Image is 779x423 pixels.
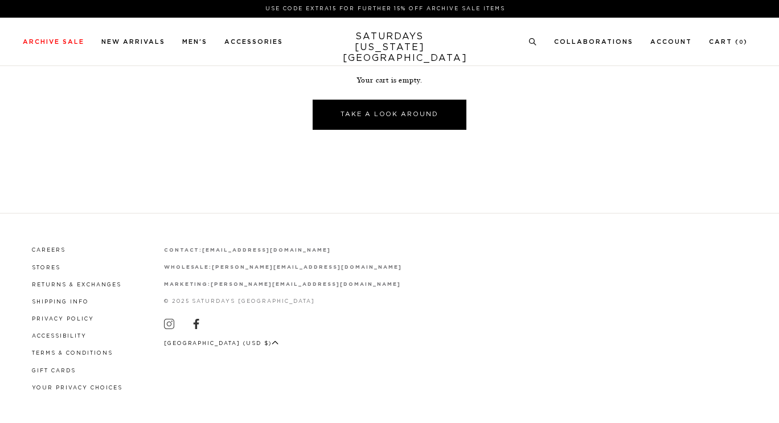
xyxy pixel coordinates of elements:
a: Men's [182,39,207,45]
a: SATURDAYS[US_STATE][GEOGRAPHIC_DATA] [343,31,437,64]
a: [PERSON_NAME][EMAIL_ADDRESS][DOMAIN_NAME] [211,282,400,287]
a: Collaborations [554,39,633,45]
button: [GEOGRAPHIC_DATA] (USD $) [164,339,279,348]
strong: marketing: [164,282,211,287]
a: Shipping Info [32,299,89,305]
small: 0 [739,40,744,45]
p: Your cart is empty. [9,76,770,85]
a: Your privacy choices [32,385,122,391]
a: [PERSON_NAME][EMAIL_ADDRESS][DOMAIN_NAME] [212,265,401,270]
a: New Arrivals [101,39,165,45]
a: Account [650,39,692,45]
a: Accessibility [32,334,87,339]
a: Terms & Conditions [32,351,113,356]
a: [EMAIL_ADDRESS][DOMAIN_NAME] [202,248,330,253]
a: Cart (0) [709,39,748,45]
a: Stores [32,265,60,270]
p: © 2025 Saturdays [GEOGRAPHIC_DATA] [164,297,402,306]
a: Gift Cards [32,368,76,373]
a: Returns & Exchanges [32,282,121,288]
a: Privacy Policy [32,317,94,322]
a: Accessories [224,39,283,45]
a: Archive Sale [23,39,84,45]
p: Use Code EXTRA15 for Further 15% Off Archive Sale Items [27,5,743,13]
a: Careers [32,248,65,253]
strong: wholesale: [164,265,212,270]
a: Take A Look Around [313,100,466,130]
strong: contact: [164,248,203,253]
